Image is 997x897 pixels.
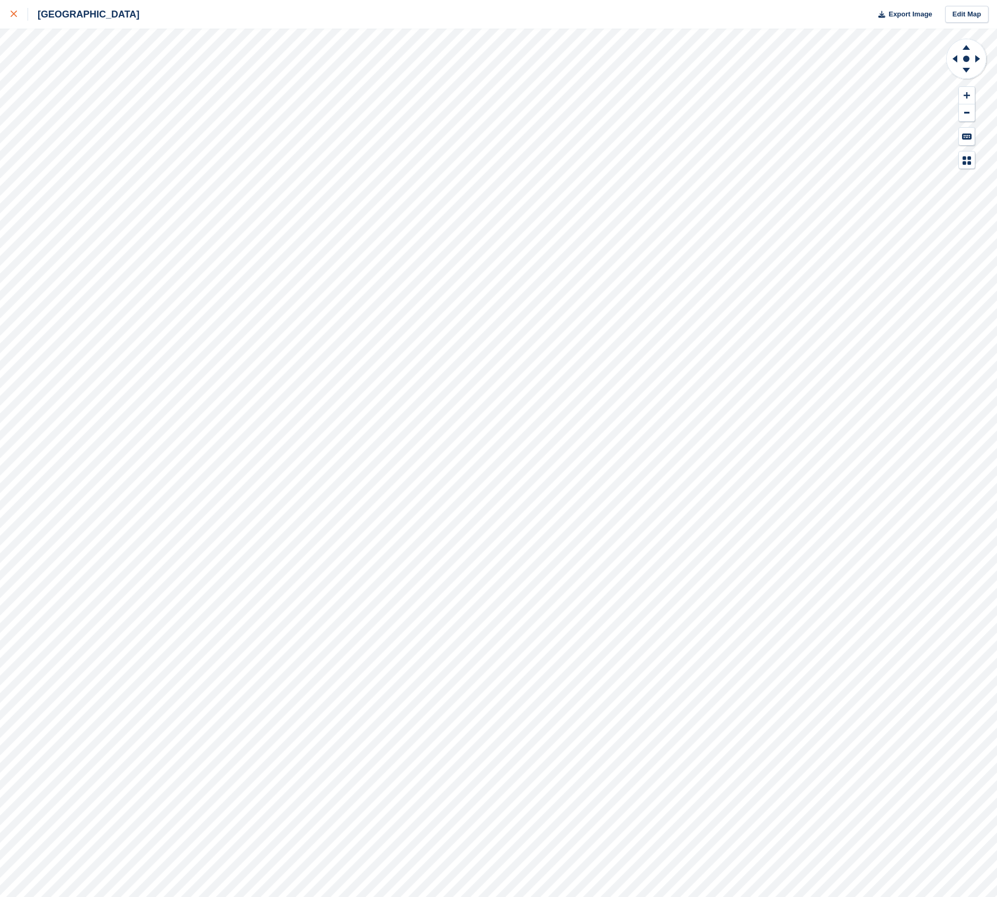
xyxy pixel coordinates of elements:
[959,104,975,122] button: Zoom Out
[945,6,989,23] a: Edit Map
[888,9,932,20] span: Export Image
[959,152,975,169] button: Map Legend
[959,87,975,104] button: Zoom In
[872,6,932,23] button: Export Image
[959,128,975,145] button: Keyboard Shortcuts
[28,8,139,21] div: [GEOGRAPHIC_DATA]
